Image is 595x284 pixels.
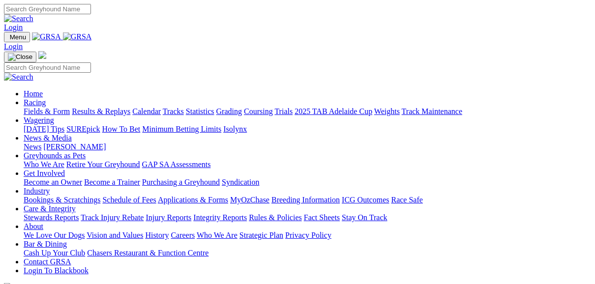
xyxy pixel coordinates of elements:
[304,213,340,222] a: Fact Sheets
[66,160,140,169] a: Retire Your Greyhound
[38,51,46,59] img: logo-grsa-white.png
[158,196,228,204] a: Applications & Forms
[216,107,242,115] a: Grading
[24,187,50,195] a: Industry
[24,240,67,248] a: Bar & Dining
[142,125,221,133] a: Minimum Betting Limits
[24,231,85,239] a: We Love Our Dogs
[342,213,387,222] a: Stay On Track
[249,213,302,222] a: Rules & Policies
[24,89,43,98] a: Home
[24,98,46,107] a: Racing
[24,196,591,204] div: Industry
[32,32,61,41] img: GRSA
[24,142,591,151] div: News & Media
[24,107,70,115] a: Fields & Form
[197,231,238,239] a: Who We Are
[230,196,269,204] a: MyOzChase
[87,249,208,257] a: Chasers Restaurant & Function Centre
[274,107,293,115] a: Trials
[66,125,100,133] a: SUREpick
[24,116,54,124] a: Wagering
[391,196,422,204] a: Race Safe
[142,160,211,169] a: GAP SA Assessments
[24,249,85,257] a: Cash Up Your Club
[24,257,71,266] a: Contact GRSA
[81,213,144,222] a: Track Injury Rebate
[24,204,76,213] a: Care & Integrity
[132,107,161,115] a: Calendar
[24,249,591,257] div: Bar & Dining
[285,231,331,239] a: Privacy Policy
[4,62,91,73] input: Search
[10,33,26,41] span: Menu
[24,151,86,160] a: Greyhounds as Pets
[239,231,283,239] a: Strategic Plan
[295,107,372,115] a: 2025 TAB Adelaide Cup
[4,73,33,82] img: Search
[24,160,591,169] div: Greyhounds as Pets
[43,142,106,151] a: [PERSON_NAME]
[24,196,100,204] a: Bookings & Scratchings
[24,178,82,186] a: Become an Owner
[186,107,214,115] a: Statistics
[24,160,64,169] a: Who We Are
[84,178,140,186] a: Become a Trainer
[4,14,33,23] img: Search
[163,107,184,115] a: Tracks
[142,178,220,186] a: Purchasing a Greyhound
[374,107,400,115] a: Weights
[145,231,169,239] a: History
[24,125,591,134] div: Wagering
[102,125,141,133] a: How To Bet
[222,178,259,186] a: Syndication
[24,178,591,187] div: Get Involved
[4,32,30,42] button: Toggle navigation
[24,134,72,142] a: News & Media
[342,196,389,204] a: ICG Outcomes
[102,196,156,204] a: Schedule of Fees
[193,213,247,222] a: Integrity Reports
[146,213,191,222] a: Injury Reports
[402,107,462,115] a: Track Maintenance
[63,32,92,41] img: GRSA
[244,107,273,115] a: Coursing
[24,213,79,222] a: Stewards Reports
[4,4,91,14] input: Search
[223,125,247,133] a: Isolynx
[24,222,43,230] a: About
[24,142,41,151] a: News
[24,231,591,240] div: About
[24,107,591,116] div: Racing
[72,107,130,115] a: Results & Replays
[87,231,143,239] a: Vision and Values
[24,213,591,222] div: Care & Integrity
[4,52,36,62] button: Toggle navigation
[24,169,65,177] a: Get Involved
[24,266,89,275] a: Login To Blackbook
[4,42,23,51] a: Login
[8,53,32,61] img: Close
[24,125,64,133] a: [DATE] Tips
[271,196,340,204] a: Breeding Information
[4,23,23,31] a: Login
[171,231,195,239] a: Careers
